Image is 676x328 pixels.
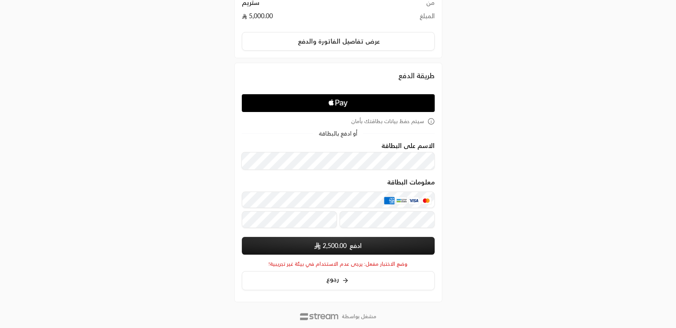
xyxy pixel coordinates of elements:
div: طريقة الدفع [242,70,435,81]
span: أو ادفع بالبطاقة [319,131,357,136]
img: Visa [408,197,419,204]
legend: معلومات البطاقة [387,179,435,186]
label: الاسم على البطاقة [381,142,435,149]
span: 2,500.00 [323,241,347,250]
p: مشغل بواسطة [342,313,376,320]
div: الاسم على البطاقة [242,142,435,170]
td: المبلغ [396,12,434,25]
input: رمز التحقق CVC [340,211,435,228]
button: رجوع [242,271,435,290]
img: MADA [396,197,407,204]
img: MasterCard [421,197,432,204]
img: AMEX [384,197,395,204]
td: 5,000.00 [242,12,397,25]
div: معلومات البطاقة [242,179,435,231]
button: ادفع SAR2,500.00 [242,237,435,255]
input: بطاقة ائتمانية [242,192,435,208]
span: وضع الاختبار مفعل: يرجى عدم الاستخدام في بيئة غير تجريبية! [268,260,408,268]
span: رجوع [326,275,339,283]
button: عرض تفاصيل الفاتورة والدفع [242,32,435,51]
span: سيتم حفظ بيانات بطاقتك بأمان [351,118,424,125]
img: SAR [314,242,320,249]
input: تاريخ الانتهاء [242,211,337,228]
